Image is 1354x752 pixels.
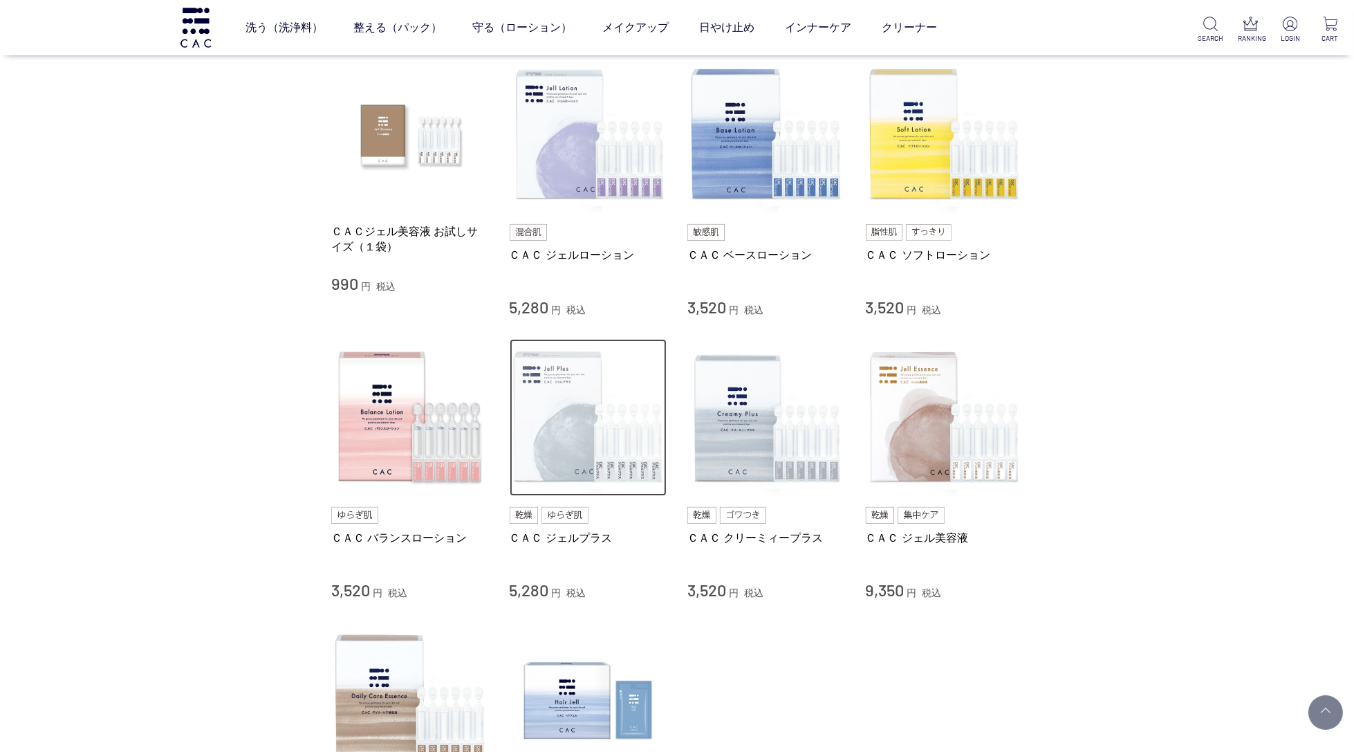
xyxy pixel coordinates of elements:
a: ＣＡＣ ジェルローション [510,248,667,262]
a: ＣＡＣ ジェルプラス [510,531,667,545]
span: 税込 [376,281,396,292]
img: ＣＡＣ ベースローション [687,56,845,214]
img: ＣＡＣ クリーミィープラス [687,339,845,497]
img: logo [178,8,213,47]
span: 円 [907,304,916,315]
a: ＣＡＣジェル美容液 お試しサイズ（１袋） [331,224,489,254]
img: ＣＡＣ ジェル美容液 [866,339,1023,497]
span: 税込 [566,587,586,598]
span: 5,280 [510,580,549,600]
p: LOGIN [1277,33,1303,44]
a: 整える（パック） [353,8,442,47]
img: 乾燥 [510,507,539,524]
a: 洗う（洗浄料） [245,8,323,47]
span: 円 [373,587,382,598]
img: 敏感肌 [687,224,725,241]
span: 9,350 [866,580,905,600]
span: 円 [551,587,561,598]
span: 円 [551,304,561,315]
img: 乾燥 [866,507,895,524]
p: SEARCH [1198,33,1223,44]
a: ＣＡＣ ベースローション [687,248,845,262]
span: 3,520 [687,580,726,600]
img: 脂性肌 [866,224,902,241]
a: クリーナー [882,8,937,47]
a: 日やけ止め [699,8,754,47]
img: すっきり [906,224,952,241]
a: ＣＡＣ クリーミィープラス [687,531,845,545]
img: ＣＡＣジェル美容液 お試しサイズ（１袋） [331,56,489,214]
span: 円 [729,587,739,598]
img: ＣＡＣ ジェルプラス [510,339,667,497]
img: ＣＡＣ ソフトローション [866,56,1023,214]
span: 3,520 [331,580,370,600]
a: ＣＡＣ ジェル美容液 [866,531,1023,545]
a: RANKING [1238,17,1263,44]
img: 混合肌 [510,224,547,241]
img: ゆらぎ肌 [541,507,588,524]
p: CART [1317,33,1343,44]
span: 円 [361,281,371,292]
img: 集中ケア [898,507,945,524]
a: インナーケア [785,8,851,47]
p: RANKING [1238,33,1263,44]
span: 税込 [744,587,763,598]
a: SEARCH [1198,17,1223,44]
span: 税込 [566,304,586,315]
a: ＣＡＣ ソフトローション [866,248,1023,262]
span: 税込 [922,587,941,598]
span: 3,520 [687,297,726,317]
span: 税込 [922,304,941,315]
img: ゆらぎ肌 [331,507,378,524]
span: 税込 [744,304,763,315]
a: メイクアップ [602,8,669,47]
a: ＣＡＣ バランスローション [331,531,489,545]
a: CART [1317,17,1343,44]
img: ＣＡＣ バランスローション [331,339,489,497]
img: ＣＡＣ ジェルローション [510,56,667,214]
img: ゴワつき [720,507,766,524]
span: 990 [331,273,358,293]
a: LOGIN [1277,17,1303,44]
span: 税込 [388,587,407,598]
span: 円 [729,304,739,315]
span: 円 [907,587,916,598]
span: 5,280 [510,297,549,317]
a: 守る（ローション） [472,8,572,47]
span: 3,520 [866,297,905,317]
img: 乾燥 [687,507,716,524]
